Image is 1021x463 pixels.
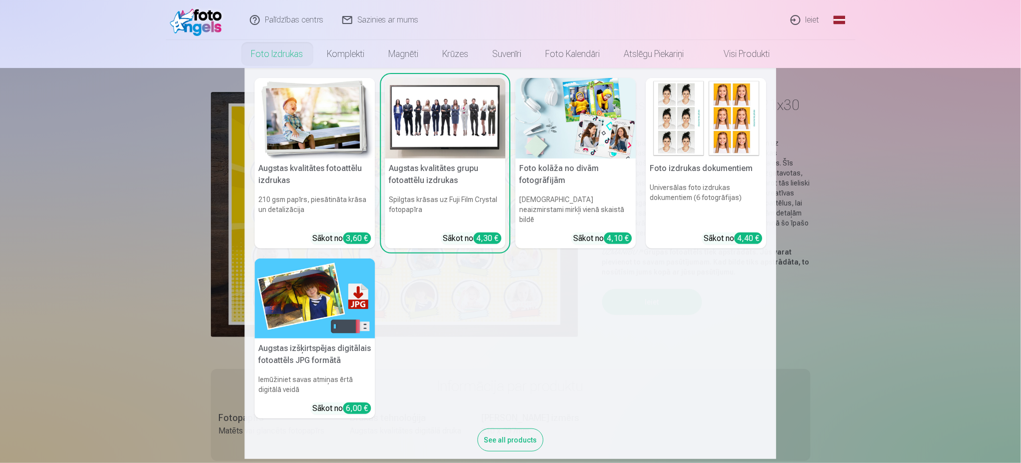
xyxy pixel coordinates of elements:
[343,402,371,414] div: 6,00 €
[431,40,481,68] a: Krūzes
[481,40,534,68] a: Suvenīri
[170,4,227,36] img: /fa1
[385,78,506,158] img: Augstas kvalitātes grupu fotoattēlu izdrukas
[474,232,502,244] div: 4,30 €
[646,178,767,228] h6: Universālas foto izdrukas dokumentiem (6 fotogrāfijas)
[478,428,544,451] div: See all products
[516,78,636,248] a: Foto kolāža no divām fotogrāfijāmFoto kolāža no divām fotogrāfijām[DEMOGRAPHIC_DATA] neaizmirstam...
[604,232,632,244] div: 4,10 €
[343,232,371,244] div: 3,60 €
[255,338,375,370] h5: Augstas izšķirtspējas digitālais fotoattēls JPG formātā
[255,190,375,228] h6: 210 gsm papīrs, piesātināta krāsa un detalizācija
[646,158,767,178] h5: Foto izdrukas dokumentiem
[534,40,612,68] a: Foto kalendāri
[385,190,506,228] h6: Spilgtas krāsas uz Fuji Film Crystal fotopapīra
[385,78,506,248] a: Augstas kvalitātes grupu fotoattēlu izdrukasAugstas kvalitātes grupu fotoattēlu izdrukasSpilgtas ...
[377,40,431,68] a: Magnēti
[313,232,371,244] div: Sākot no
[315,40,377,68] a: Komplekti
[255,158,375,190] h5: Augstas kvalitātes fotoattēlu izdrukas
[239,40,315,68] a: Foto izdrukas
[516,78,636,158] img: Foto kolāža no divām fotogrāfijām
[612,40,696,68] a: Atslēgu piekariņi
[516,190,636,228] h6: [DEMOGRAPHIC_DATA] neaizmirstami mirkļi vienā skaistā bildē
[735,232,763,244] div: 4,40 €
[646,78,767,158] img: Foto izdrukas dokumentiem
[255,258,375,419] a: Augstas izšķirtspējas digitālais fotoattēls JPG formātāAugstas izšķirtspējas digitālais fotoattēl...
[516,158,636,190] h5: Foto kolāža no divām fotogrāfijām
[696,40,782,68] a: Visi produkti
[385,158,506,190] h5: Augstas kvalitātes grupu fotoattēlu izdrukas
[255,78,375,248] a: Augstas kvalitātes fotoattēlu izdrukasAugstas kvalitātes fotoattēlu izdrukas210 gsm papīrs, piesā...
[255,370,375,398] h6: Iemūžiniet savas atmiņas ērtā digitālā veidā
[313,402,371,414] div: Sākot no
[646,78,767,248] a: Foto izdrukas dokumentiemFoto izdrukas dokumentiemUniversālas foto izdrukas dokumentiem (6 fotogr...
[443,232,502,244] div: Sākot no
[478,434,544,444] a: See all products
[255,258,375,339] img: Augstas izšķirtspējas digitālais fotoattēls JPG formātā
[255,78,375,158] img: Augstas kvalitātes fotoattēlu izdrukas
[704,232,763,244] div: Sākot no
[574,232,632,244] div: Sākot no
